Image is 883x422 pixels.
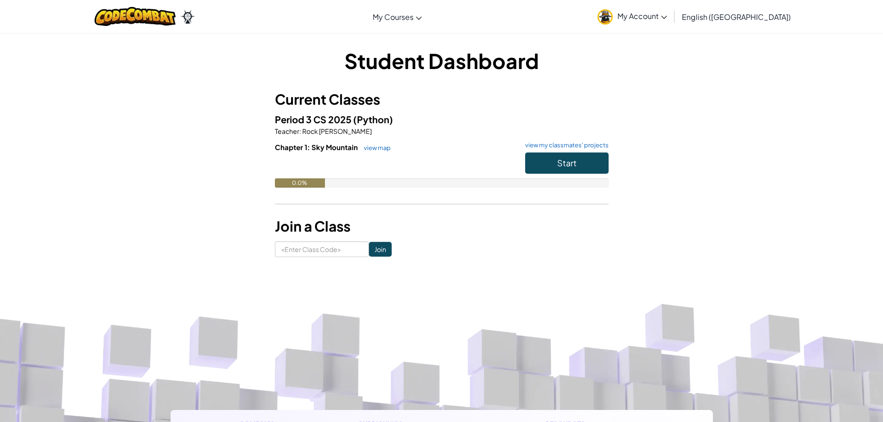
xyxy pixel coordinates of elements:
[275,89,609,110] h3: Current Classes
[593,2,672,31] a: My Account
[301,127,372,135] span: Rock [PERSON_NAME]
[353,113,393,125] span: (Python)
[275,241,369,257] input: <Enter Class Code>
[557,157,577,168] span: Start
[95,7,176,26] img: CodeCombat logo
[299,127,301,135] span: :
[369,242,392,257] input: Join
[677,4,795,29] a: English ([GEOGRAPHIC_DATA])
[373,12,413,22] span: My Courses
[275,113,353,125] span: Period 3 CS 2025
[521,142,609,148] a: view my classmates' projects
[275,216,609,237] h3: Join a Class
[597,9,613,25] img: avatar
[617,11,667,21] span: My Account
[368,4,426,29] a: My Courses
[180,10,195,24] img: Ozaria
[275,127,299,135] span: Teacher
[682,12,791,22] span: English ([GEOGRAPHIC_DATA])
[359,144,391,151] a: view map
[275,46,609,75] h1: Student Dashboard
[525,152,609,174] button: Start
[275,178,325,188] div: 0.0%
[275,143,359,151] span: Chapter 1: Sky Mountain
